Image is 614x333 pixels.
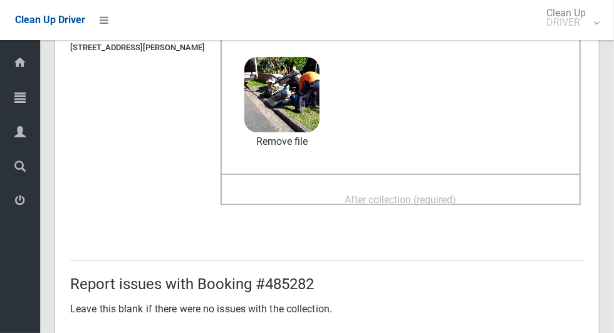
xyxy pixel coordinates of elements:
[15,14,85,26] span: Clean Up Driver
[70,43,205,52] h5: [STREET_ADDRESS][PERSON_NAME]
[546,18,586,27] small: DRIVER
[540,8,598,27] span: Clean Up
[70,276,584,292] h2: Report issues with Booking #485282
[70,300,584,319] p: Leave this blank if there were no issues with the collection.
[15,11,85,29] a: Clean Up Driver
[244,132,320,151] a: Remove file
[345,194,457,206] span: After collection (required)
